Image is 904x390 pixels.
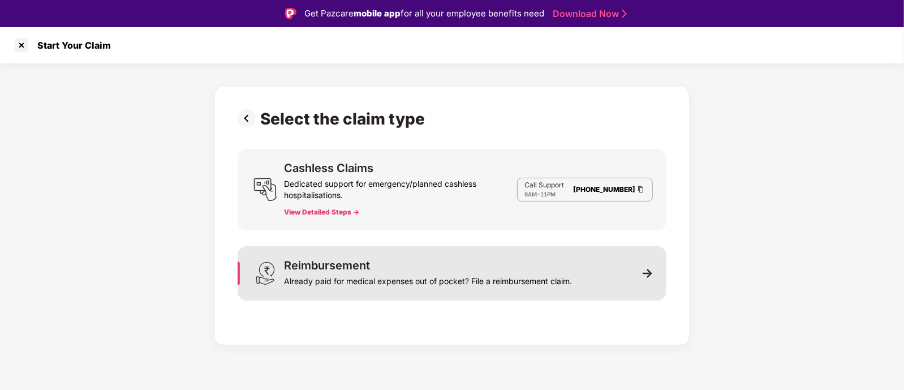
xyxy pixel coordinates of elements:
[285,8,296,19] img: Logo
[284,208,359,217] button: View Detailed Steps ->
[284,271,572,287] div: Already paid for medical expenses out of pocket? File a reimbursement claim.
[253,178,277,202] img: svg+xml;base64,PHN2ZyB3aWR0aD0iMjQiIGhlaWdodD0iMjUiIHZpZXdCb3g9IjAgMCAyNCAyNSIgZmlsbD0ibm9uZSIgeG...
[622,8,627,20] img: Stroke
[253,262,277,285] img: svg+xml;base64,PHN2ZyB3aWR0aD0iMjQiIGhlaWdodD0iMzEiIHZpZXdCb3g9IjAgMCAyNCAzMSIgZmlsbD0ibm9uZSIgeG...
[553,8,623,20] a: Download Now
[31,40,111,51] div: Start Your Claim
[524,181,564,190] p: Call Support
[284,174,517,201] div: Dedicated support for emergency/planned cashless hospitalisations.
[524,190,564,199] div: -
[524,191,537,198] span: 8AM
[573,185,635,194] a: [PHONE_NUMBER]
[304,7,544,20] div: Get Pazcare for all your employee benefits need
[238,109,260,127] img: svg+xml;base64,PHN2ZyBpZD0iUHJldi0zMngzMiIgeG1sbnM9Imh0dHA6Ly93d3cudzMub3JnLzIwMDAvc3ZnIiB3aWR0aD...
[540,191,556,198] span: 11PM
[284,162,373,174] div: Cashless Claims
[643,268,653,278] img: svg+xml;base64,PHN2ZyB3aWR0aD0iMTEiIGhlaWdodD0iMTEiIHZpZXdCb3g9IjAgMCAxMSAxMSIgZmlsbD0ibm9uZSIgeG...
[636,185,645,194] img: Clipboard Icon
[260,109,429,128] div: Select the claim type
[354,8,401,19] strong: mobile app
[284,260,370,271] div: Reimbursement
